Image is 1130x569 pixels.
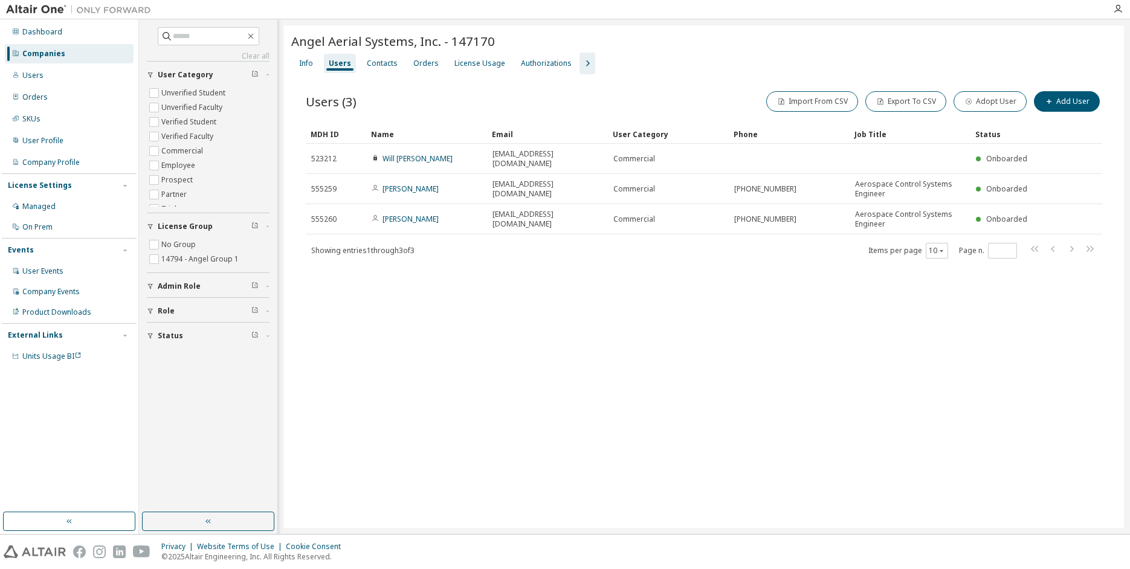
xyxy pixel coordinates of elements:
div: Orders [22,92,48,102]
span: Clear filter [251,306,259,316]
div: Companies [22,49,65,59]
button: Add User [1034,91,1100,112]
button: Import From CSV [766,91,858,112]
div: Status [975,124,1030,144]
div: SKUs [22,114,40,124]
div: Phone [734,124,845,144]
div: User Profile [22,136,63,146]
button: Adopt User [954,91,1027,112]
label: Employee [161,158,198,173]
div: Privacy [161,542,197,551]
span: Commercial [613,214,655,224]
span: Commercial [613,184,655,194]
p: © 2025 Altair Engineering, Inc. All Rights Reserved. [161,551,348,562]
img: youtube.svg [133,545,150,558]
span: 555260 [311,214,337,224]
div: Managed [22,202,56,211]
div: Company Events [22,287,80,297]
div: Company Profile [22,158,80,167]
button: 10 [929,246,945,256]
span: Clear filter [251,331,259,341]
span: Users (3) [306,93,357,110]
div: Events [8,245,34,255]
label: 14794 - Angel Group 1 [161,252,241,266]
img: instagram.svg [93,545,106,558]
span: [PHONE_NUMBER] [734,184,796,194]
div: Dashboard [22,27,62,37]
div: External Links [8,330,63,340]
div: Contacts [367,59,398,68]
a: [PERSON_NAME] [383,184,439,194]
button: License Group [147,213,270,240]
div: Users [22,71,44,80]
button: User Category [147,62,270,88]
span: Page n. [959,243,1017,259]
label: Unverified Faculty [161,100,225,115]
span: Onboarded [986,184,1027,194]
div: Product Downloads [22,307,91,317]
span: 523212 [311,154,337,164]
div: User Events [22,266,63,276]
label: Commercial [161,144,205,158]
a: Clear all [147,51,270,61]
label: Prospect [161,173,195,187]
span: Admin Role [158,281,201,291]
div: Name [371,124,482,144]
div: Job Title [854,124,966,144]
label: Partner [161,187,189,202]
div: Authorizations [521,59,572,68]
img: facebook.svg [73,545,86,558]
div: User Category [613,124,724,144]
label: Verified Faculty [161,129,216,144]
button: Role [147,298,270,324]
span: Commercial [613,154,655,164]
span: Units Usage BI [22,351,82,361]
label: Verified Student [161,115,219,129]
img: Altair One [6,4,157,16]
span: Items per page [868,243,948,259]
span: [PHONE_NUMBER] [734,214,796,224]
img: altair_logo.svg [4,545,66,558]
span: [EMAIL_ADDRESS][DOMAIN_NAME] [492,179,602,199]
label: Trial [161,202,179,216]
span: [EMAIL_ADDRESS][DOMAIN_NAME] [492,210,602,229]
div: License Settings [8,181,72,190]
div: Website Terms of Use [197,542,286,551]
img: linkedin.svg [113,545,126,558]
a: [PERSON_NAME] [383,214,439,224]
span: Aerospace Control Systems Engineer [855,179,965,199]
span: User Category [158,70,213,80]
a: Will [PERSON_NAME] [383,153,453,164]
span: Onboarded [986,153,1027,164]
span: Role [158,306,175,316]
span: Showing entries 1 through 3 of 3 [311,245,415,256]
div: Cookie Consent [286,542,348,551]
span: Onboarded [986,214,1027,224]
button: Status [147,323,270,349]
span: Aerospace Control Systems Engineer [855,210,965,229]
div: Info [299,59,313,68]
div: Email [492,124,603,144]
span: Clear filter [251,222,259,231]
div: Users [329,59,351,68]
label: Unverified Student [161,86,228,100]
button: Admin Role [147,273,270,300]
div: Orders [413,59,439,68]
span: Clear filter [251,70,259,80]
div: License Usage [454,59,505,68]
span: Angel Aerial Systems, Inc. - 147170 [291,33,495,50]
div: On Prem [22,222,53,232]
span: Status [158,331,183,341]
span: Clear filter [251,281,259,291]
label: No Group [161,237,198,252]
button: Export To CSV [865,91,946,112]
div: MDH ID [311,124,361,144]
span: 555259 [311,184,337,194]
span: License Group [158,222,213,231]
span: [EMAIL_ADDRESS][DOMAIN_NAME] [492,149,602,169]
